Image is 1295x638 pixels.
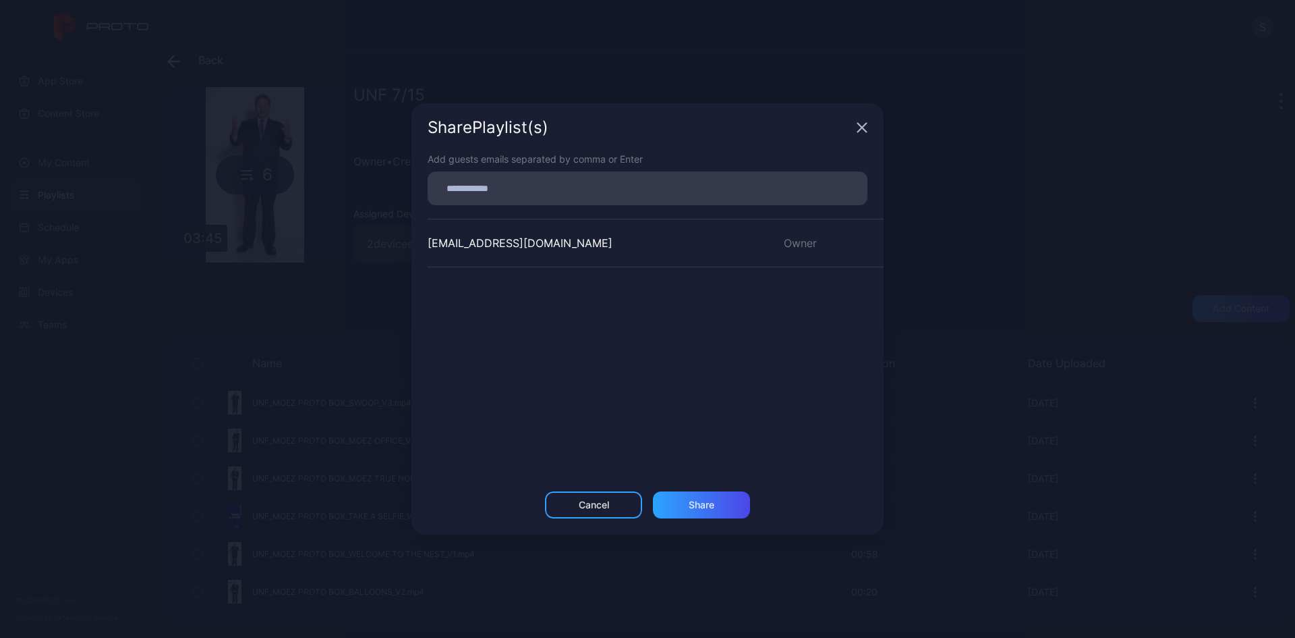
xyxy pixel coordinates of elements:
div: Share Playlist (s) [428,119,851,136]
div: Cancel [579,500,609,510]
div: Share [689,500,714,510]
button: Share [653,491,750,519]
div: Add guests emails separated by comma or Enter [428,152,867,166]
button: Cancel [545,491,642,519]
div: Owner [768,235,884,251]
div: [EMAIL_ADDRESS][DOMAIN_NAME] [428,235,612,251]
